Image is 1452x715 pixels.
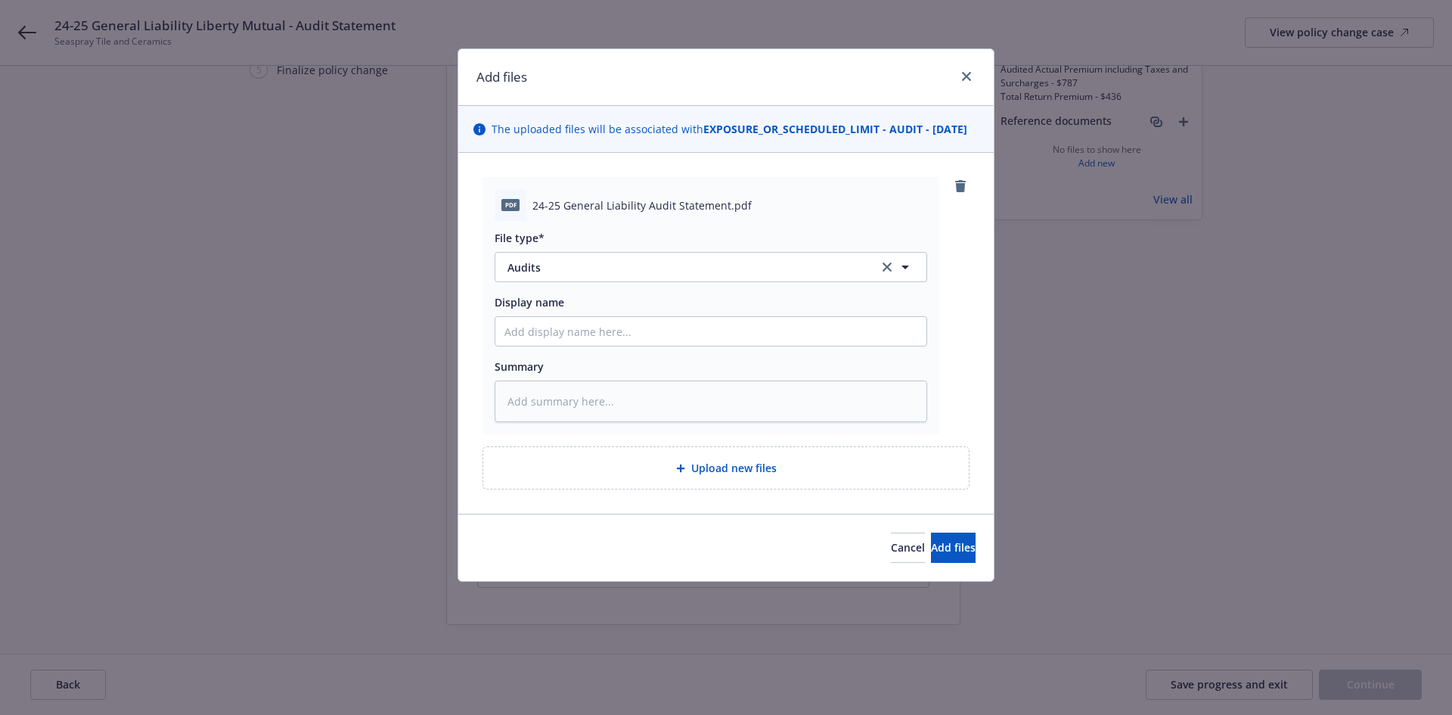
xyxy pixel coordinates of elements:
[931,540,976,555] span: Add files
[495,252,927,282] button: Auditsclear selection
[495,359,544,374] span: Summary
[495,231,544,245] span: File type*
[507,260,858,275] span: Audits
[501,199,520,210] span: pdf
[703,122,967,136] strong: EXPOSURE_OR_SCHEDULED_LIMIT - AUDIT - [DATE]
[532,197,752,213] span: 24-25 General Liability Audit Statement.pdf
[891,540,925,555] span: Cancel
[891,533,925,563] button: Cancel
[495,317,926,346] input: Add display name here...
[495,295,564,309] span: Display name
[931,533,976,563] button: Add files
[878,258,896,276] a: clear selection
[957,67,976,85] a: close
[492,121,967,137] span: The uploaded files will be associated with
[476,67,527,87] h1: Add files
[951,177,970,195] a: remove
[482,446,970,490] div: Upload new files
[691,460,777,476] span: Upload new files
